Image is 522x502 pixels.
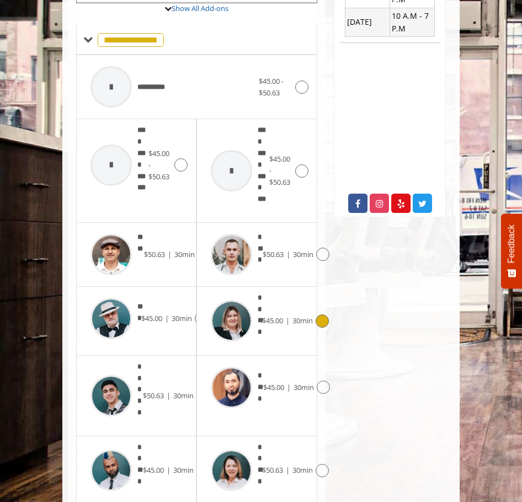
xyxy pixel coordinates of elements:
span: $45.00 [262,316,283,325]
span: 30min [294,382,314,392]
td: [DATE] [345,8,390,36]
span: $50.63 [262,465,283,475]
span: 30min [292,465,313,475]
span: 30min [172,313,192,323]
span: 30min [173,465,194,475]
span: Feedback [507,225,516,263]
span: | [168,249,172,259]
span: 30min [174,249,195,259]
span: 30min [173,391,194,400]
span: $45.00 [141,313,162,323]
span: | [287,382,291,392]
td: 10 A.M - 7 P.M [390,8,434,36]
span: $50.63 [144,249,165,259]
span: | [167,391,171,400]
span: $45.00 - $50.63 [269,154,290,187]
span: | [286,249,290,259]
span: 30min [292,316,313,325]
span: $45.00 [143,465,164,475]
span: | [286,465,290,475]
span: $50.63 [263,249,284,259]
span: $45.00 - $50.63 [259,76,284,98]
span: | [167,465,171,475]
button: Feedback - Show survey [501,213,522,289]
span: $45.00 - $50.63 [148,148,169,181]
a: Show All Add-ons [172,3,228,13]
span: | [165,313,169,323]
span: $50.63 [143,391,164,400]
span: | [286,316,290,325]
span: $45.00 [263,382,284,392]
span: 30min [293,249,313,259]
